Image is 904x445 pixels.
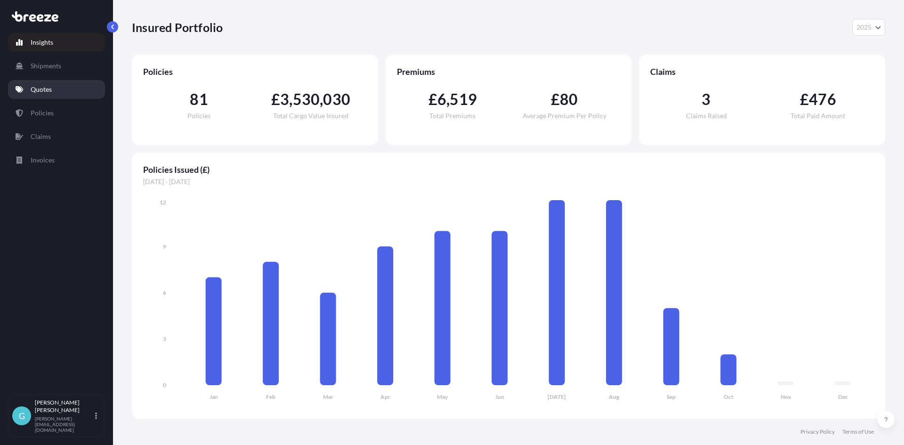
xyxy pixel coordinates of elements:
[323,92,350,107] span: 030
[650,66,874,77] span: Claims
[143,177,874,186] span: [DATE] - [DATE]
[8,57,105,75] a: Shipments
[437,92,446,107] span: 6
[781,393,791,400] tspan: Nov
[8,80,105,99] a: Quotes
[31,108,54,118] p: Policies
[791,113,845,119] span: Total Paid Amount
[548,393,566,400] tspan: [DATE]
[724,393,734,400] tspan: Oct
[429,113,476,119] span: Total Premiums
[31,155,55,165] p: Invoices
[163,289,166,296] tspan: 6
[446,92,450,107] span: ,
[450,92,477,107] span: 519
[8,127,105,146] a: Claims
[160,199,166,206] tspan: 12
[523,113,606,119] span: Average Premium Per Policy
[667,393,676,400] tspan: Sep
[609,393,620,400] tspan: Aug
[143,164,874,175] span: Policies Issued (£)
[280,92,289,107] span: 3
[323,393,333,400] tspan: Mar
[842,428,874,436] a: Terms of Use
[266,393,275,400] tspan: Feb
[19,411,25,421] span: G
[210,393,218,400] tspan: Jan
[809,92,836,107] span: 476
[163,243,166,250] tspan: 9
[838,393,848,400] tspan: Dec
[560,92,578,107] span: 80
[8,104,105,122] a: Policies
[143,66,367,77] span: Policies
[163,381,166,388] tspan: 0
[495,393,504,400] tspan: Jun
[35,416,93,433] p: [PERSON_NAME][EMAIL_ADDRESS][DOMAIN_NAME]
[686,113,727,119] span: Claims Raised
[551,92,560,107] span: £
[271,92,280,107] span: £
[856,23,872,32] span: 2025
[132,20,223,35] p: Insured Portfolio
[8,33,105,52] a: Insights
[31,38,53,47] p: Insights
[31,85,52,94] p: Quotes
[187,113,210,119] span: Policies
[273,113,348,119] span: Total Cargo Value Insured
[289,92,292,107] span: ,
[397,66,621,77] span: Premiums
[380,393,390,400] tspan: Apr
[852,19,885,36] button: Year Selector
[163,335,166,342] tspan: 3
[320,92,323,107] span: ,
[31,132,51,141] p: Claims
[702,92,710,107] span: 3
[293,92,320,107] span: 530
[190,92,208,107] span: 81
[35,399,93,414] p: [PERSON_NAME] [PERSON_NAME]
[437,393,448,400] tspan: May
[800,428,835,436] a: Privacy Policy
[31,61,61,71] p: Shipments
[8,151,105,170] a: Invoices
[800,92,809,107] span: £
[428,92,437,107] span: £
